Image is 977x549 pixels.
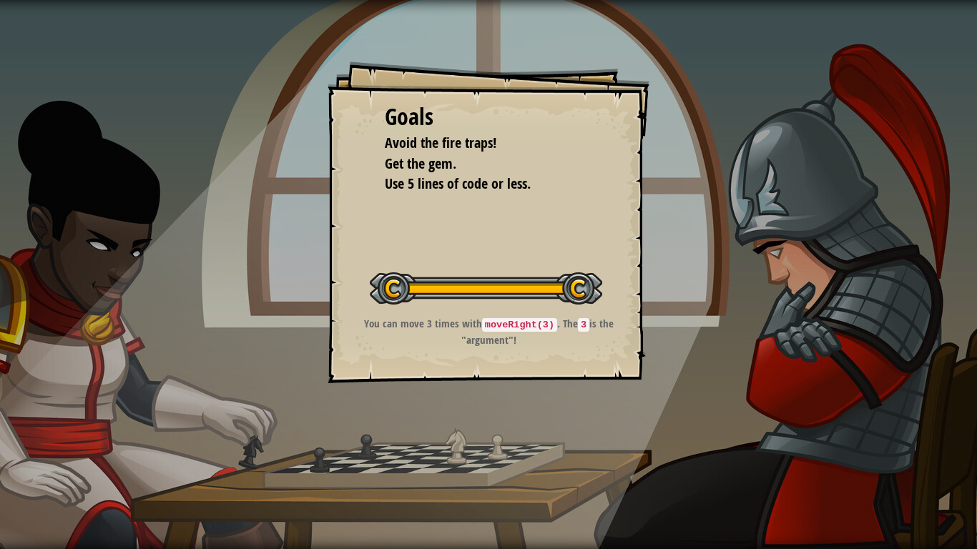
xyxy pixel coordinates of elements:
div: Goals [385,101,592,134]
code: moveRight(3) [482,318,557,332]
li: Use 5 lines of code or less. [367,174,589,194]
span: Use 5 lines of code or less. [385,174,531,193]
span: Get the gem. [385,154,456,173]
p: You can move 3 times with . The is the "argument"! [345,316,632,347]
code: 3 [578,318,589,332]
span: Avoid the fire traps! [385,133,496,152]
li: Get the gem. [367,154,589,174]
li: Avoid the fire traps! [367,133,589,154]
